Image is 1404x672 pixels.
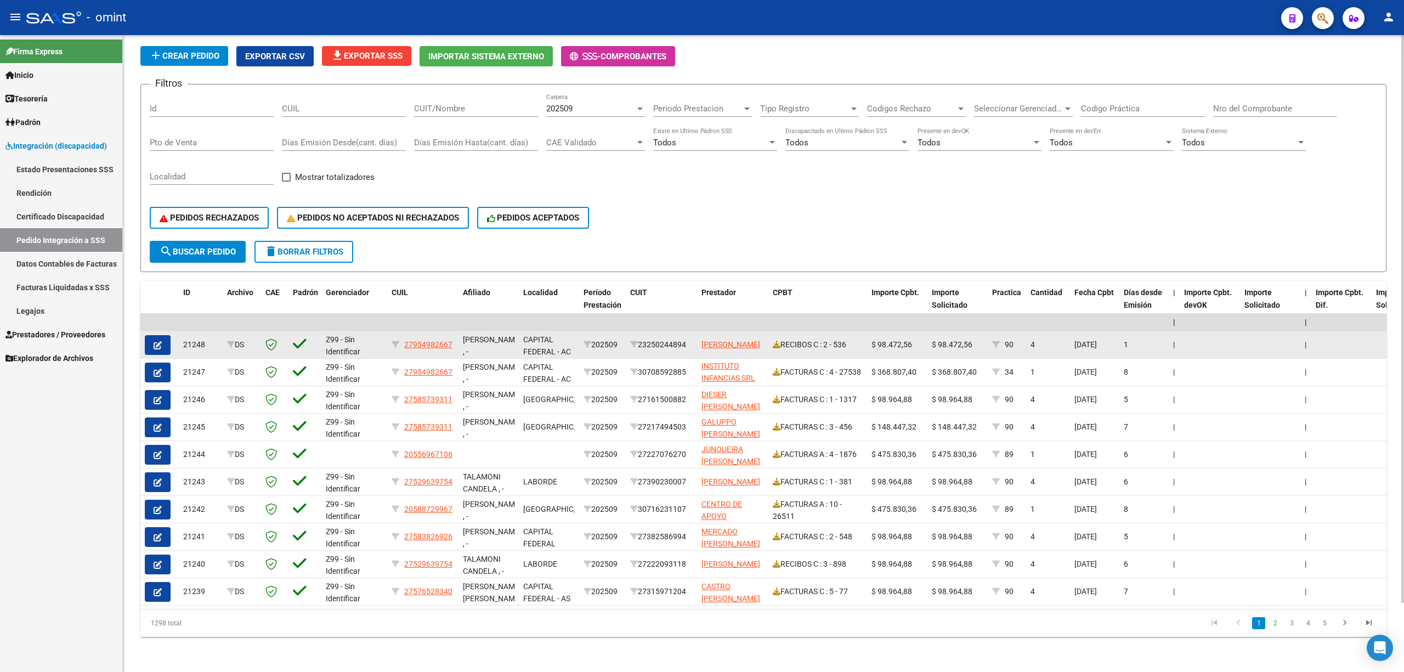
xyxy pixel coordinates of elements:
[227,558,257,571] div: DS
[245,52,305,61] span: Exportar CSV
[277,207,469,229] button: PEDIDOS NO ACEPTADOS NI RECHAZADOS
[584,585,621,598] div: 202509
[404,587,452,596] span: 27576528340
[773,338,863,351] div: RECIBOS C : 2 - 536
[1173,395,1175,404] span: |
[265,288,280,297] span: CAE
[1182,138,1205,148] span: Todos
[974,104,1063,114] span: Seleccionar Gerenciador
[701,417,760,439] span: GALUPPO [PERSON_NAME]
[630,421,693,433] div: 27217494503
[1074,477,1097,486] span: [DATE]
[546,138,635,148] span: CAE Validado
[326,288,369,297] span: Gerenciador
[523,363,571,384] span: CAPITAL FEDERAL - AC
[264,247,343,257] span: Borrar Filtros
[1074,395,1097,404] span: [DATE]
[1119,281,1169,329] datatable-header-cell: Días desde Emisión
[1074,340,1097,349] span: [DATE]
[773,448,863,461] div: FACTURAS A : 4 - 1876
[1074,532,1097,541] span: [DATE]
[326,390,360,411] span: Z99 - Sin Identificar
[326,363,360,384] span: Z99 - Sin Identificar
[773,558,863,571] div: RECIBOS C : 3 - 898
[5,329,105,341] span: Prestadores / Proveedores
[630,503,693,516] div: 30716231107
[523,582,570,603] span: CAPITAL FEDERAL - AS
[321,281,387,329] datatable-header-cell: Gerenciador
[5,140,107,152] span: Integración (discapacidad)
[227,503,257,516] div: DS
[871,477,912,486] span: $ 98.964,88
[1124,450,1128,459] span: 6
[261,281,288,329] datatable-header-cell: CAE
[227,530,257,543] div: DS
[773,476,863,488] div: FACTURAS C : 1 - 381
[295,171,375,184] span: Mostrar totalizadores
[927,281,988,329] datatable-header-cell: Importe Solicitado
[701,500,749,546] span: CENTRO DE APOYO INTEGRAL LA HUELLA SRL
[227,288,253,297] span: Archivo
[1031,422,1035,431] span: 4
[322,46,411,66] button: Exportar SSS
[701,582,760,603] span: CASTRO [PERSON_NAME]
[1305,368,1306,376] span: |
[463,288,490,297] span: Afiliado
[1005,395,1014,404] span: 90
[1283,614,1300,633] li: page 3
[546,104,573,114] span: 202509
[1124,395,1128,404] span: 5
[160,213,259,223] span: PEDIDOS RECHAZADOS
[183,503,218,516] div: 21242
[463,390,522,411] span: [PERSON_NAME] , -
[523,395,597,404] span: [GEOGRAPHIC_DATA]
[584,558,621,571] div: 202509
[293,288,318,297] span: Padrón
[477,207,590,229] button: PEDIDOS ACEPTADOS
[584,338,621,351] div: 202509
[1305,477,1306,486] span: |
[1180,281,1240,329] datatable-header-cell: Importe Cpbt. devOK
[1031,587,1035,596] span: 4
[1240,281,1300,329] datatable-header-cell: Importe Solicitado devOK
[523,422,597,431] span: [GEOGRAPHIC_DATA]
[626,281,697,329] datatable-header-cell: CUIT
[140,609,388,637] div: 1298 total
[760,104,849,114] span: Tipo Registro
[630,585,693,598] div: 27315971204
[1184,288,1232,309] span: Importe Cpbt. devOK
[1173,368,1175,376] span: |
[1305,340,1306,349] span: |
[871,368,916,376] span: $ 368.807,40
[9,10,22,24] mat-icon: menu
[1318,617,1331,629] a: 5
[1173,505,1175,513] span: |
[570,52,601,61] span: -
[183,476,218,488] div: 21243
[1005,505,1014,513] span: 89
[1074,505,1097,513] span: [DATE]
[630,288,647,297] span: CUIT
[183,585,218,598] div: 21239
[1300,281,1311,329] datatable-header-cell: |
[523,505,597,513] span: [GEOGRAPHIC_DATA]
[150,241,246,263] button: Buscar Pedido
[1252,617,1265,629] a: 1
[1005,450,1014,459] span: 89
[701,477,760,486] span: [PERSON_NAME]
[1173,587,1175,596] span: |
[387,281,458,329] datatable-header-cell: CUIL
[1267,614,1283,633] li: page 2
[183,530,218,543] div: 21241
[1305,587,1306,596] span: |
[932,560,972,568] span: $ 98.964,88
[1300,614,1316,633] li: page 4
[932,422,977,431] span: $ 148.447,32
[5,93,48,105] span: Tesorería
[1005,532,1014,541] span: 90
[1305,450,1306,459] span: |
[988,281,1026,329] datatable-header-cell: Practica
[140,46,228,66] button: Crear Pedido
[932,395,972,404] span: $ 98.964,88
[463,555,504,576] span: TALAMONI CANDELA , -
